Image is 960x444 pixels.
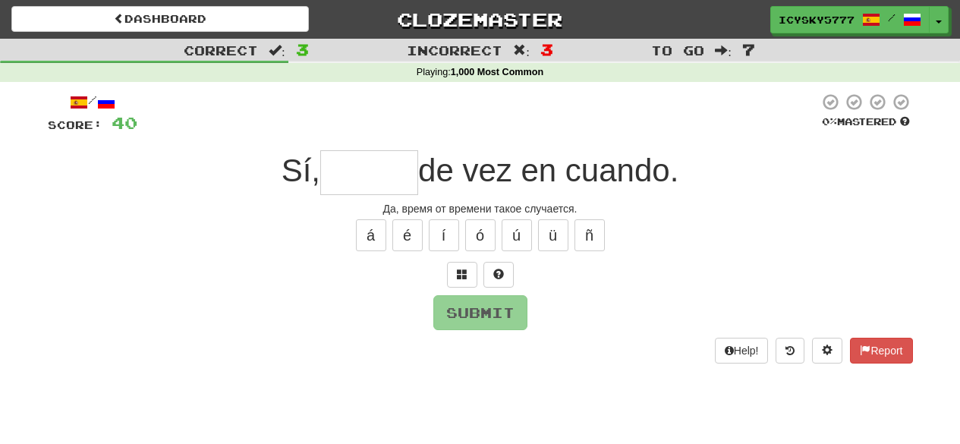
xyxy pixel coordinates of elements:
[296,40,309,58] span: 3
[282,153,320,188] span: Sí,
[776,338,804,364] button: Round history (alt+y)
[465,219,496,251] button: ó
[850,338,912,364] button: Report
[715,44,732,57] span: :
[742,40,755,58] span: 7
[418,153,678,188] span: de vez en cuando.
[513,44,530,57] span: :
[538,219,568,251] button: ü
[888,12,895,23] span: /
[483,262,514,288] button: Single letter hint - you only get 1 per sentence and score half the points! alt+h
[11,6,309,32] a: Dashboard
[407,43,502,58] span: Incorrect
[779,13,855,27] span: IcySky5777
[48,201,913,216] div: Да, время от времени такое случается.
[269,44,285,57] span: :
[540,40,553,58] span: 3
[184,43,258,58] span: Correct
[112,113,137,132] span: 40
[574,219,605,251] button: ñ
[770,6,930,33] a: IcySky5777 /
[332,6,629,33] a: Clozemaster
[819,115,913,129] div: Mastered
[433,295,527,330] button: Submit
[356,219,386,251] button: á
[715,338,769,364] button: Help!
[429,219,459,251] button: í
[502,219,532,251] button: ú
[48,118,102,131] span: Score:
[392,219,423,251] button: é
[451,67,543,77] strong: 1,000 Most Common
[822,115,837,128] span: 0 %
[651,43,704,58] span: To go
[447,262,477,288] button: Switch sentence to multiple choice alt+p
[48,93,137,112] div: /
